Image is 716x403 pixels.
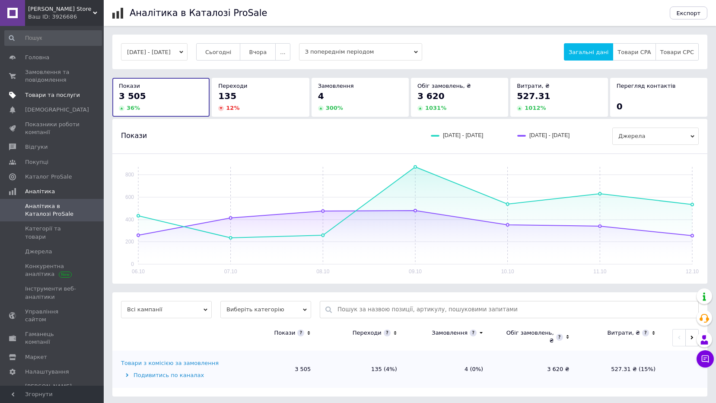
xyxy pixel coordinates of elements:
div: Товари з комісією за замовлення [121,359,219,367]
span: Виберіть категорію [220,301,311,318]
span: Налаштування [25,368,69,376]
span: Переходи [218,83,247,89]
span: Обіг замовлень, ₴ [417,83,471,89]
span: Товари CPA [617,49,651,55]
span: Покупці [25,158,48,166]
span: Товари та послуги [25,91,80,99]
div: Ваш ID: 3926686 [28,13,104,21]
div: Обіг замовлень, ₴ [500,329,554,345]
span: Витрати, ₴ [517,83,550,89]
span: Koala Store [28,5,93,13]
span: 1031 % [425,105,446,111]
text: 06.10 [132,269,145,275]
span: 3 505 [119,91,146,101]
text: 600 [125,194,134,200]
span: Інструменти веб-аналітики [25,285,80,301]
td: 527.31 ₴ (15%) [578,351,664,388]
text: 11.10 [593,269,606,275]
span: Сьогодні [205,49,232,55]
text: 10.10 [501,269,514,275]
span: Всі кампанії [121,301,212,318]
span: 0 [617,101,623,112]
span: Джерела [612,128,699,145]
span: Вчора [249,49,267,55]
button: Загальні дані [564,43,613,61]
text: 08.10 [316,269,329,275]
text: 12.10 [686,269,699,275]
span: Гаманець компанії [25,330,80,346]
span: Замовлення та повідомлення [25,68,80,84]
td: 4 (0%) [406,351,492,388]
span: 4 [318,91,324,101]
span: Конкурентна аналітика [25,262,80,278]
text: 400 [125,217,134,223]
td: 3 620 ₴ [492,351,578,388]
span: Управління сайтом [25,308,80,323]
span: [DEMOGRAPHIC_DATA] [25,106,89,114]
span: ... [280,49,285,55]
text: 09.10 [409,269,422,275]
div: Замовлення [432,329,468,337]
td: 135 (4%) [319,351,405,388]
button: Товари CPA [613,43,656,61]
text: 0 [131,261,134,267]
input: Пошук [4,30,102,46]
text: 07.10 [224,269,237,275]
span: 135 [218,91,236,101]
span: 36 % [127,105,140,111]
button: [DATE] - [DATE] [121,43,188,61]
div: Подивитись по каналах [121,371,231,379]
text: 800 [125,172,134,178]
span: Покази [119,83,140,89]
span: Загальні дані [569,49,608,55]
span: 12 % [226,105,239,111]
span: Категорії та товари [25,225,80,240]
span: Джерела [25,248,52,256]
div: Витрати, ₴ [607,329,640,337]
span: Перегляд контактів [617,83,676,89]
button: Експорт [670,6,708,19]
span: Аналітика [25,188,55,195]
button: Сьогодні [196,43,241,61]
span: 1012 % [525,105,546,111]
span: Каталог ProSale [25,173,72,181]
button: Товари CPC [656,43,699,61]
span: Товари CPC [660,49,694,55]
button: Чат з покупцем [697,350,714,368]
h1: Аналітика в Каталозі ProSale [130,8,267,18]
span: Покази [121,131,147,141]
span: Маркет [25,353,47,361]
span: 300 % [326,105,343,111]
text: 200 [125,239,134,245]
span: Експорт [677,10,701,16]
input: Пошук за назвою позиції, артикулу, пошуковими запитами [337,301,694,318]
button: Вчора [240,43,276,61]
button: ... [275,43,290,61]
td: 3 505 [233,351,319,388]
span: Відгуки [25,143,48,151]
span: Аналітика в Каталозі ProSale [25,202,80,218]
span: Замовлення [318,83,354,89]
div: Переходи [353,329,382,337]
span: Показники роботи компанії [25,121,80,136]
span: 3 620 [417,91,445,101]
span: 527.31 [517,91,550,101]
span: З попереднім періодом [299,43,422,61]
div: Покази [274,329,295,337]
span: Головна [25,54,49,61]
